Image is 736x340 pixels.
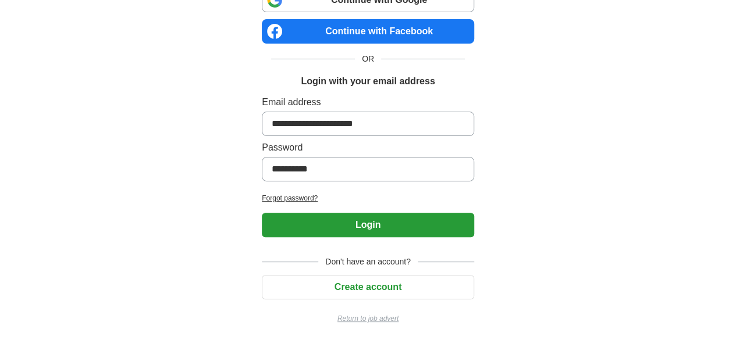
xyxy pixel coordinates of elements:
[262,213,474,237] button: Login
[262,141,474,155] label: Password
[301,74,435,88] h1: Login with your email address
[262,313,474,324] a: Return to job advert
[262,95,474,109] label: Email address
[355,53,381,65] span: OR
[262,282,474,292] a: Create account
[262,19,474,44] a: Continue with Facebook
[262,193,474,203] a: Forgot password?
[318,256,418,268] span: Don't have an account?
[262,275,474,299] button: Create account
